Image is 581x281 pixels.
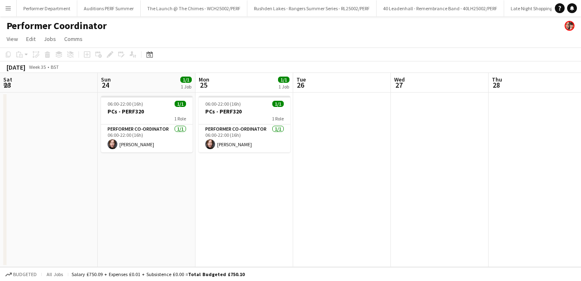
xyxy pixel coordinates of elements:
[199,76,209,83] span: Mon
[295,80,306,90] span: 26
[247,0,377,16] button: Rushden Lakes - Rangers Summer Series - RL25002/PERF
[27,64,47,70] span: Week 35
[45,271,65,277] span: All jobs
[40,34,59,44] a: Jobs
[26,35,36,43] span: Edit
[181,84,191,90] div: 1 Job
[199,125,290,152] app-card-role: Performer Co-ordinator1/106:00-22:00 (16h)[PERSON_NAME]
[77,0,141,16] button: Auditions PERF Summer
[51,64,59,70] div: BST
[108,101,143,107] span: 06:00-22:00 (16h)
[296,76,306,83] span: Tue
[3,76,12,83] span: Sat
[2,80,12,90] span: 23
[72,271,245,277] div: Salary £750.09 + Expenses £0.01 + Subsistence £0.00 =
[377,0,504,16] button: 40 Leadenhall - Remembrance Band - 40LH25002/PERF
[565,21,574,31] app-user-avatar: Performer Department
[101,76,111,83] span: Sun
[394,76,405,83] span: Wed
[44,35,56,43] span: Jobs
[278,77,289,83] span: 1/1
[64,35,83,43] span: Comms
[272,116,284,122] span: 1 Role
[17,0,77,16] button: Performer Department
[61,34,86,44] a: Comms
[180,77,192,83] span: 1/1
[101,96,193,152] app-job-card: 06:00-22:00 (16h)1/1PCs - PERF3201 RolePerformer Co-ordinator1/106:00-22:00 (16h)[PERSON_NAME]
[393,80,405,90] span: 27
[199,108,290,115] h3: PCs - PERF320
[205,101,241,107] span: 06:00-22:00 (16h)
[141,0,247,16] button: The Launch @ The Chimes - WCH25002/PERF
[188,271,245,277] span: Total Budgeted £750.10
[491,80,502,90] span: 28
[7,63,25,71] div: [DATE]
[278,84,289,90] div: 1 Job
[272,101,284,107] span: 1/1
[197,80,209,90] span: 25
[4,270,38,279] button: Budgeted
[175,101,186,107] span: 1/1
[7,20,107,32] h1: Performer Coordinator
[3,34,21,44] a: View
[23,34,39,44] a: Edit
[492,76,502,83] span: Thu
[101,125,193,152] app-card-role: Performer Co-ordinator1/106:00-22:00 (16h)[PERSON_NAME]
[174,116,186,122] span: 1 Role
[101,108,193,115] h3: PCs - PERF320
[13,272,37,277] span: Budgeted
[199,96,290,152] app-job-card: 06:00-22:00 (16h)1/1PCs - PERF3201 RolePerformer Co-ordinator1/106:00-22:00 (16h)[PERSON_NAME]
[7,35,18,43] span: View
[100,80,111,90] span: 24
